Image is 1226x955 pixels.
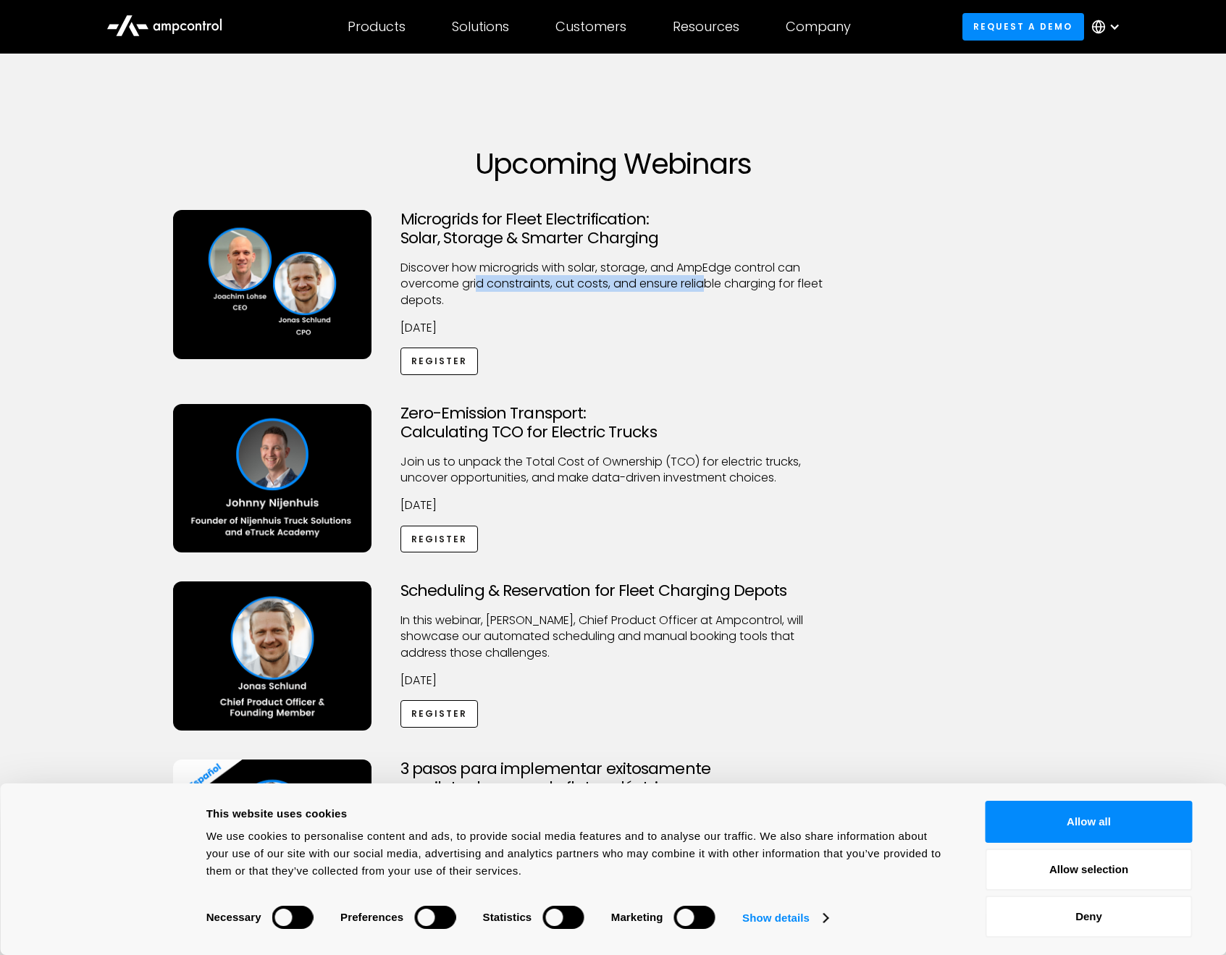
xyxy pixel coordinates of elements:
[452,19,509,35] div: Solutions
[986,896,1193,938] button: Deny
[962,13,1084,40] a: Request a demo
[400,526,479,552] a: Register
[348,19,406,35] div: Products
[673,19,739,35] div: Resources
[742,907,828,929] a: Show details
[400,404,826,442] h3: Zero-Emission Transport: Calculating TCO for Electric Trucks
[400,700,479,727] a: Register
[555,19,626,35] div: Customers
[400,454,826,487] p: Join us to unpack the Total Cost of Ownership (TCO) for electric trucks, uncover opportunities, a...
[206,805,953,823] div: This website uses cookies
[400,581,826,600] h3: Scheduling & Reservation for Fleet Charging Depots
[986,801,1193,843] button: Allow all
[786,19,851,35] div: Company
[206,911,261,923] strong: Necessary
[173,146,1054,181] h1: Upcoming Webinars
[611,911,663,923] strong: Marketing
[483,911,532,923] strong: Statistics
[400,320,826,336] p: [DATE]
[400,210,826,248] h3: Microgrids for Fleet Electrification: Solar, Storage & Smarter Charging
[400,260,826,308] p: Discover how microgrids with solar, storage, and AmpEdge control can overcome grid constraints, c...
[400,760,826,798] h3: 3 pasos para implementar exitosamente un piloto de carga de flotas eléctricas
[400,497,826,513] p: [DATE]
[986,849,1193,891] button: Allow selection
[400,673,826,689] p: [DATE]
[400,613,826,661] p: ​In this webinar, [PERSON_NAME], Chief Product Officer at Ampcontrol, will showcase our automated...
[206,828,953,880] div: We use cookies to personalise content and ads, to provide social media features and to analyse ou...
[340,911,403,923] strong: Preferences
[400,348,479,374] a: Register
